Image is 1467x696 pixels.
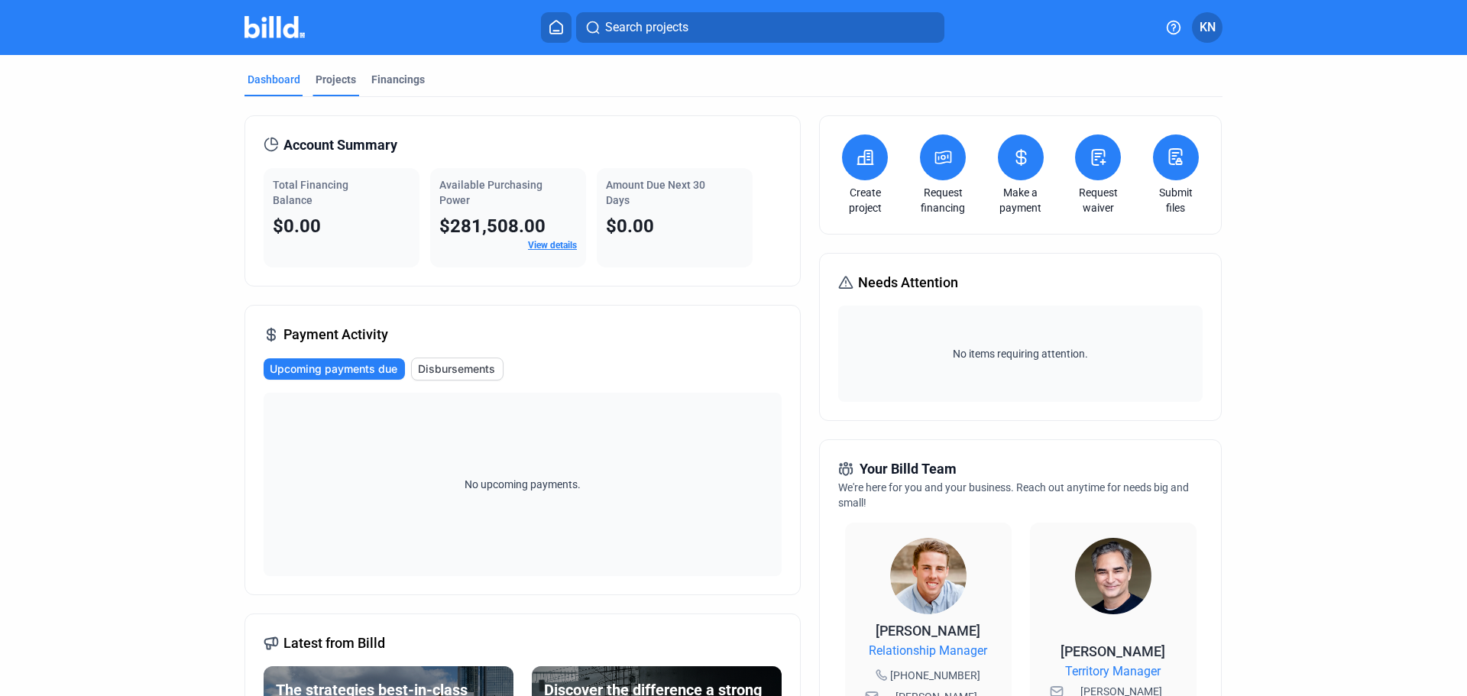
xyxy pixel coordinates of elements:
[1149,185,1203,215] a: Submit files
[994,185,1048,215] a: Make a payment
[876,623,980,639] span: [PERSON_NAME]
[455,477,591,492] span: No upcoming payments.
[371,72,425,87] div: Financings
[439,179,542,206] span: Available Purchasing Power
[890,538,967,614] img: Relationship Manager
[283,134,397,156] span: Account Summary
[528,240,577,251] a: View details
[418,361,495,377] span: Disbursements
[858,272,958,293] span: Needs Attention
[248,72,300,87] div: Dashboard
[1075,538,1151,614] img: Territory Manager
[838,185,892,215] a: Create project
[576,12,944,43] button: Search projects
[844,346,1196,361] span: No items requiring attention.
[1200,18,1216,37] span: KN
[1192,12,1222,43] button: KN
[890,668,980,683] span: [PHONE_NUMBER]
[605,18,688,37] span: Search projects
[411,358,504,380] button: Disbursements
[244,16,305,38] img: Billd Company Logo
[270,361,397,377] span: Upcoming payments due
[264,358,405,380] button: Upcoming payments due
[439,215,546,237] span: $281,508.00
[1065,662,1161,681] span: Territory Manager
[860,458,957,480] span: Your Billd Team
[838,481,1189,509] span: We're here for you and your business. Reach out anytime for needs big and small!
[916,185,970,215] a: Request financing
[316,72,356,87] div: Projects
[606,215,654,237] span: $0.00
[1071,185,1125,215] a: Request waiver
[273,179,348,206] span: Total Financing Balance
[869,642,987,660] span: Relationship Manager
[606,179,705,206] span: Amount Due Next 30 Days
[283,633,385,654] span: Latest from Billd
[283,324,388,345] span: Payment Activity
[1061,643,1165,659] span: [PERSON_NAME]
[273,215,321,237] span: $0.00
